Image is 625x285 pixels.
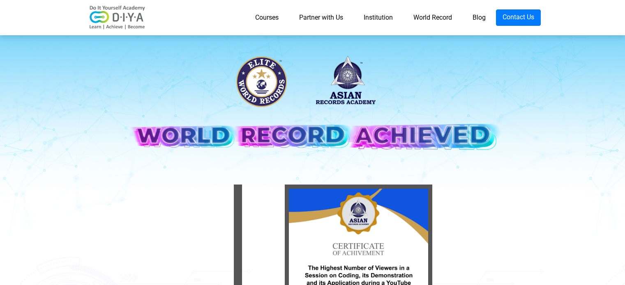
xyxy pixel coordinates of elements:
a: Institution [353,9,403,26]
a: Courses [245,9,289,26]
a: World Record [403,9,462,26]
a: Blog [462,9,496,26]
img: logo-v2.png [85,5,150,30]
a: Partner with Us [289,9,353,26]
img: banner-desk.png [124,49,502,171]
a: Contact Us [496,9,541,26]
